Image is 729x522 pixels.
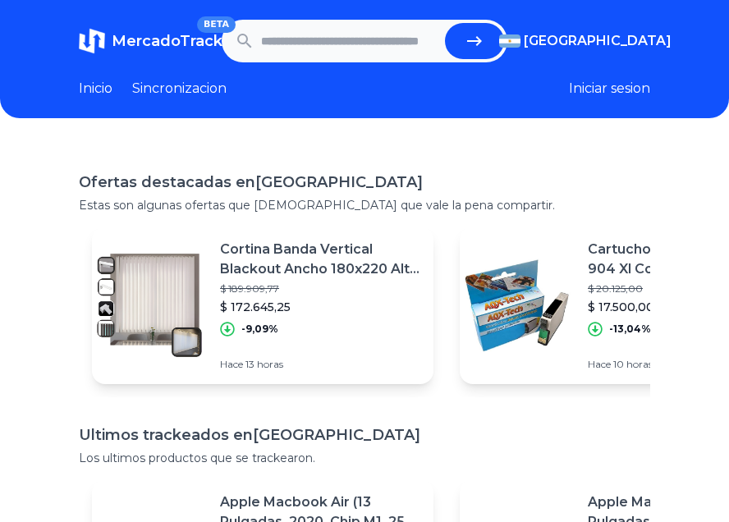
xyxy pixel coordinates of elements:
[609,323,651,336] p: -13,04%
[220,240,420,279] p: Cortina Banda Vertical Blackout Ancho 180x220 Alto Hot Sale
[79,28,222,54] a: MercadoTrackBETA
[79,450,650,466] p: Los ultimos productos que se trackearon.
[197,16,236,33] span: BETA
[79,28,105,54] img: MercadoTrack
[220,299,420,315] p: $ 172.645,25
[79,79,112,98] a: Inicio
[499,34,520,48] img: Argentina
[220,358,420,371] p: Hace 13 horas
[79,424,650,446] h1: Ultimos trackeados en [GEOGRAPHIC_DATA]
[241,323,278,336] p: -9,09%
[92,227,433,384] a: Featured imageCortina Banda Vertical Blackout Ancho 180x220 Alto Hot Sale$ 189.909,77$ 172.645,25...
[460,248,575,363] img: Featured image
[499,31,650,51] button: [GEOGRAPHIC_DATA]
[112,32,222,50] span: MercadoTrack
[524,31,672,51] span: [GEOGRAPHIC_DATA]
[92,248,207,363] img: Featured image
[569,79,650,98] button: Iniciar sesion
[79,171,650,194] h1: Ofertas destacadas en [GEOGRAPHIC_DATA]
[79,197,650,213] p: Estas son algunas ofertas que [DEMOGRAPHIC_DATA] que vale la pena compartir.
[220,282,420,295] p: $ 189.909,77
[132,79,227,98] a: Sincronizacion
